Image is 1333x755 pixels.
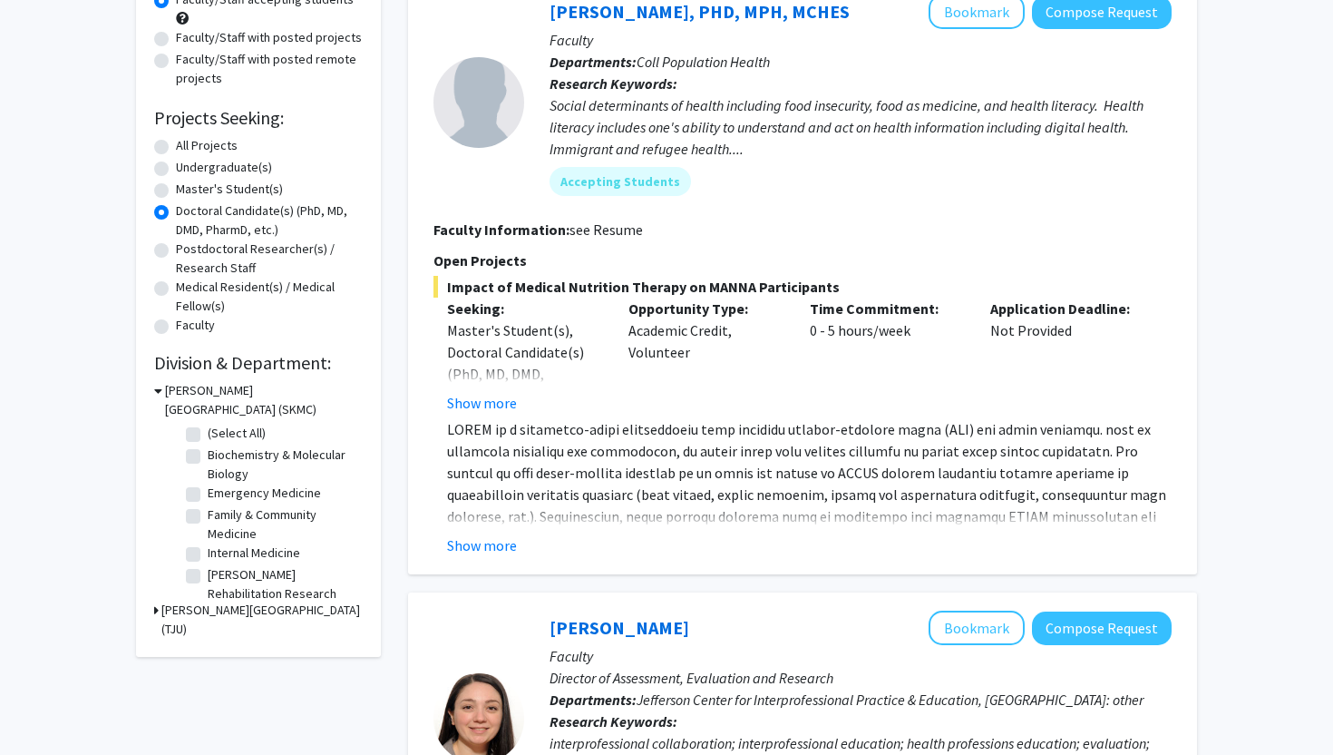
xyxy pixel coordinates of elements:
p: Application Deadline: [990,298,1144,319]
label: Emergency Medicine [208,484,321,503]
button: Show more [447,392,517,414]
p: Faculty [550,29,1172,51]
h3: [PERSON_NAME][GEOGRAPHIC_DATA] (TJU) [161,601,363,639]
label: (Select All) [208,424,266,443]
h3: [PERSON_NAME][GEOGRAPHIC_DATA] (SKMC) [165,381,363,419]
b: Faculty Information: [433,221,569,239]
label: [PERSON_NAME] Rehabilitation Research Institute [208,565,358,623]
p: Seeking: [447,298,601,319]
p: Open Projects [433,250,1172,271]
label: Undergraduate(s) [176,158,272,177]
div: Academic Credit, Volunteer [615,298,796,414]
button: Compose Request to Maria Brucato [1032,612,1172,645]
mat-chip: Accepting Students [550,167,691,196]
label: Faculty/Staff with posted projects [176,28,362,47]
p: Director of Assessment, Evaluation and Research [550,667,1172,689]
label: Medical Resident(s) / Medical Fellow(s) [176,278,363,316]
p: Time Commitment: [810,298,964,319]
p: Opportunity Type: [628,298,783,319]
label: Internal Medicine [208,544,300,563]
h2: Division & Department: [154,352,363,374]
div: Social determinants of health including food insecurity, food as medicine, and health literacy. H... [550,94,1172,160]
span: Coll Population Health [637,53,770,71]
button: Show more [447,534,517,556]
a: [PERSON_NAME] [550,616,689,639]
iframe: Chat [14,673,77,741]
span: Jefferson Center for Interprofessional Practice & Education, [GEOGRAPHIC_DATA]: other [637,691,1143,709]
label: Family & Community Medicine [208,505,358,544]
label: Faculty [176,316,215,335]
div: 0 - 5 hours/week [796,298,978,414]
label: Faculty/Staff with posted remote projects [176,50,363,88]
label: Master's Student(s) [176,180,283,199]
fg-read-more: see Resume [569,221,643,239]
b: Research Keywords: [550,712,677,730]
h2: Projects Seeking: [154,107,363,129]
p: LOREM ip d sitametco-adipi elitseddoeiu temp incididu utlabor-etdolore magna (ALI) eni admin veni... [447,418,1172,658]
label: All Projects [176,136,238,155]
b: Research Keywords: [550,74,677,93]
span: Impact of Medical Nutrition Therapy on MANNA Participants [433,276,1172,298]
button: Add Maria Brucato to Bookmarks [929,611,1025,645]
label: Postdoctoral Researcher(s) / Research Staff [176,240,363,278]
label: Doctoral Candidate(s) (PhD, MD, DMD, PharmD, etc.) [176,201,363,240]
b: Departments: [550,53,637,71]
label: Biochemistry & Molecular Biology [208,446,358,484]
b: Departments: [550,691,637,709]
div: Not Provided [977,298,1158,414]
p: Faculty [550,645,1172,667]
div: Master's Student(s), Doctoral Candidate(s) (PhD, MD, DMD, PharmD, etc.), Postdoctoral Researcher(... [447,319,601,472]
